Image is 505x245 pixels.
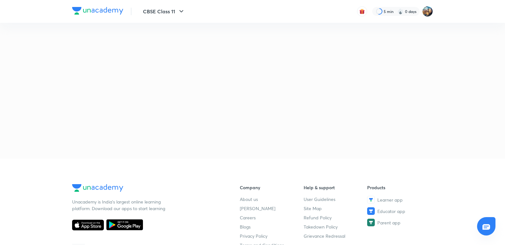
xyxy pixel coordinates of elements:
span: Careers [240,214,256,221]
a: User Guidelines [304,196,367,203]
span: Learner app [377,197,403,203]
a: Site Map [304,205,367,212]
h6: Help & support [304,184,367,191]
span: Educator app [377,208,405,215]
a: Educator app [367,207,431,215]
img: Learner app [367,196,375,203]
a: Privacy Policy [240,233,304,239]
button: CBSE Class 11 [139,5,189,18]
a: Takedown Policy [304,223,367,230]
a: [PERSON_NAME] [240,205,304,212]
a: Company Logo [72,184,219,193]
a: Careers [240,214,304,221]
a: Refund Policy [304,214,367,221]
span: Parent app [377,219,401,226]
a: Blogs [240,223,304,230]
img: Educator app [367,207,375,215]
img: Company Logo [72,184,123,192]
img: Krishna Agarwal [422,6,433,17]
a: Grievance Redressal [304,233,367,239]
a: About us [240,196,304,203]
img: streak [397,8,404,15]
button: avatar [357,6,367,16]
img: Parent app [367,219,375,226]
img: Company Logo [72,7,123,15]
a: Learner app [367,196,431,203]
a: Company Logo [72,7,123,16]
h6: Company [240,184,304,191]
p: Unacademy is India’s largest online learning platform. Download our apps to start learning [72,198,167,212]
h6: Products [367,184,431,191]
a: Parent app [367,219,431,226]
img: avatar [359,9,365,14]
